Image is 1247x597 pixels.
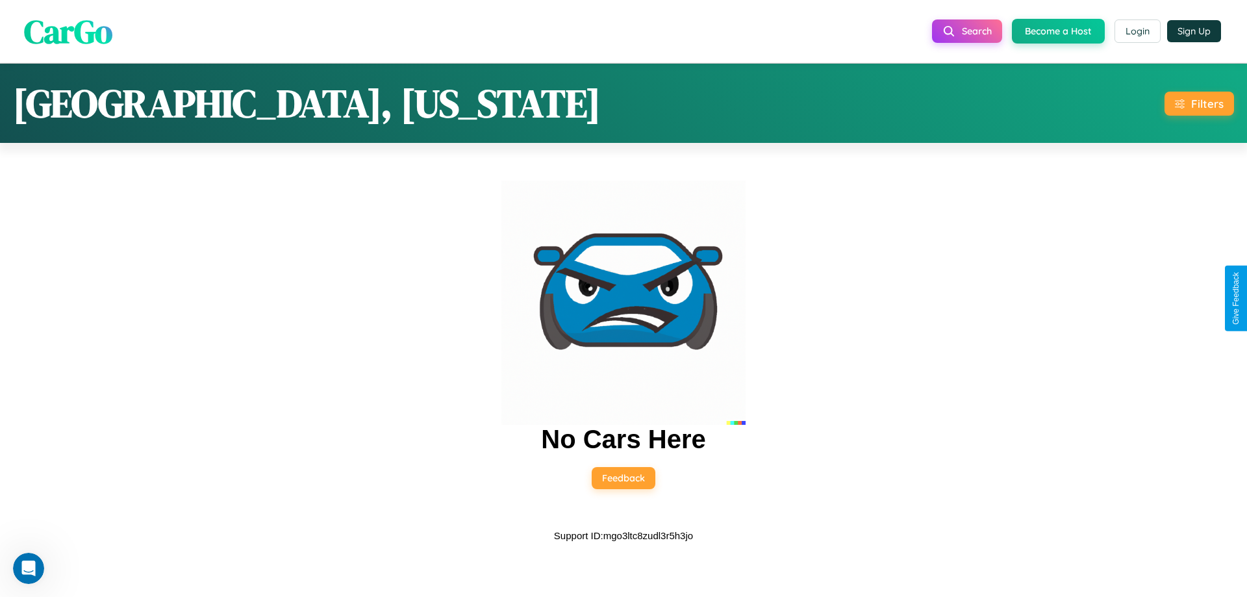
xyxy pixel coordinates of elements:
p: Support ID: mgo3ltc8zudl3r5h3jo [554,527,693,544]
iframe: Intercom live chat [13,553,44,584]
div: Give Feedback [1231,272,1241,325]
img: car [501,181,746,425]
button: Login [1115,19,1161,43]
button: Search [932,19,1002,43]
div: Filters [1191,97,1224,110]
button: Sign Up [1167,20,1221,42]
span: CarGo [24,8,112,53]
button: Become a Host [1012,19,1105,44]
span: Search [962,25,992,37]
h1: [GEOGRAPHIC_DATA], [US_STATE] [13,77,601,130]
button: Feedback [592,467,655,489]
h2: No Cars Here [541,425,705,454]
button: Filters [1165,92,1234,116]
